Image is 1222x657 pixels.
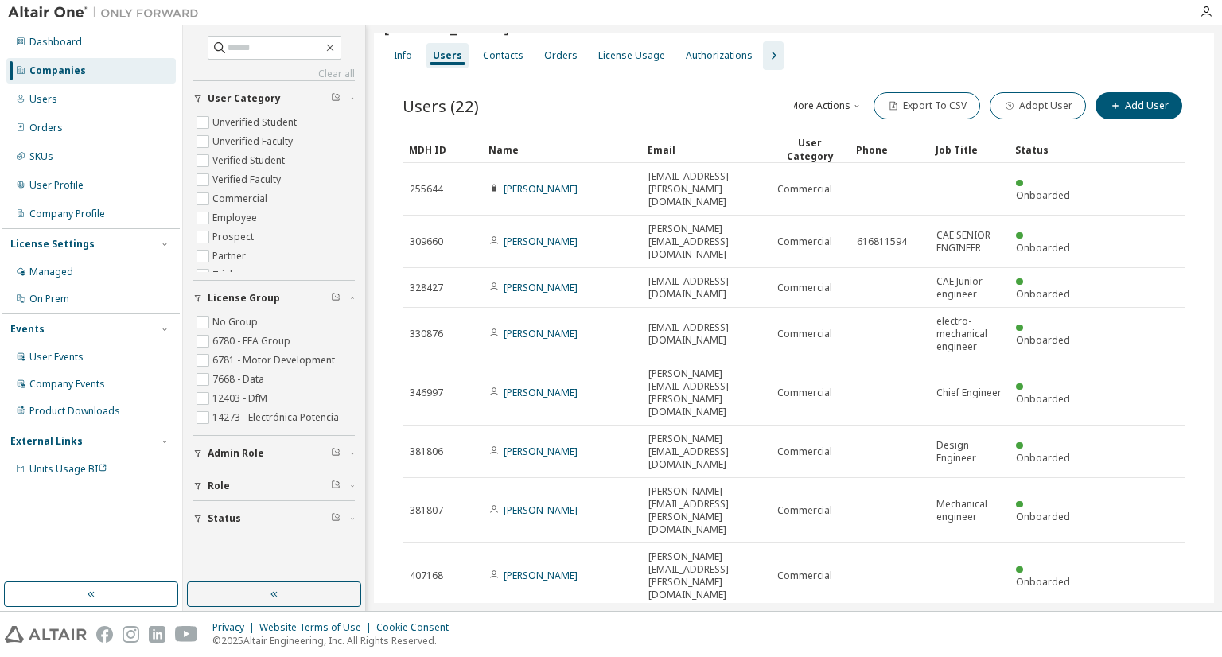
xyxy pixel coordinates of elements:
label: No Group [212,313,261,332]
img: linkedin.svg [149,626,165,643]
span: 381806 [410,445,443,458]
span: 346997 [410,387,443,399]
label: Commercial [212,189,270,208]
span: [EMAIL_ADDRESS][PERSON_NAME][DOMAIN_NAME] [648,170,763,208]
span: Clear filter [331,292,341,305]
span: electro-mechanical engineer [936,315,1002,353]
label: Unverified Faculty [212,132,296,151]
span: CAE SENIOR ENGINEER [936,229,1002,255]
div: Events [10,323,45,336]
div: Job Title [936,137,1002,162]
div: Info [394,49,412,62]
button: Add User [1096,92,1182,119]
label: Verified Student [212,151,288,170]
div: Email [648,137,764,162]
label: 6780 - FEA Group [212,332,294,351]
span: Units Usage BI [29,462,107,476]
div: User Profile [29,179,84,192]
label: Prospect [212,227,257,247]
span: [PERSON_NAME][EMAIL_ADDRESS][DOMAIN_NAME] [648,433,763,471]
a: [PERSON_NAME] [504,569,578,582]
span: Clear filter [331,447,341,460]
span: 407168 [410,570,443,582]
div: On Prem [29,293,69,305]
a: [PERSON_NAME] [504,182,578,196]
span: Commercial [777,504,832,517]
span: Design Engineer [936,439,1002,465]
span: Onboarded [1016,392,1070,406]
span: 381807 [410,504,443,517]
span: [PERSON_NAME][EMAIL_ADDRESS][PERSON_NAME][DOMAIN_NAME] [648,367,763,418]
span: Commercial [777,328,832,340]
label: 14273 - Electrónica Potencia [212,408,342,427]
div: Users [29,93,57,106]
button: Adopt User [990,92,1086,119]
button: Admin Role [193,436,355,471]
label: Verified Faculty [212,170,284,189]
img: Altair One [8,5,207,21]
img: youtube.svg [175,626,198,643]
span: Admin Role [208,447,264,460]
div: MDH ID [409,137,476,162]
button: More Actions [788,92,864,119]
span: User Category [208,92,281,105]
span: [EMAIL_ADDRESS][DOMAIN_NAME] [648,275,763,301]
img: instagram.svg [123,626,139,643]
div: Dashboard [29,36,82,49]
span: Users (22) [403,95,479,117]
span: Onboarded [1016,575,1070,589]
p: © 2025 Altair Engineering, Inc. All Rights Reserved. [212,634,458,647]
a: [PERSON_NAME] [504,445,578,458]
button: User Category [193,81,355,116]
span: Onboarded [1016,189,1070,202]
span: Chief Engineer [936,387,1002,399]
a: [PERSON_NAME] [504,281,578,294]
div: Phone [856,137,923,162]
div: User Events [29,351,84,363]
span: 328427 [410,282,443,294]
a: [PERSON_NAME] [504,386,578,399]
span: Commercial [777,235,832,248]
div: Orders [544,49,578,62]
span: [PERSON_NAME][EMAIL_ADDRESS][PERSON_NAME][DOMAIN_NAME] [648,485,763,536]
div: Company Events [29,378,105,391]
span: Commercial [777,183,832,196]
div: License Usage [598,49,665,62]
div: Contacts [483,49,523,62]
label: 12403 - DfM [212,389,270,408]
span: Onboarded [1016,510,1070,523]
button: License Group [193,281,355,316]
div: Orders [29,122,63,134]
span: Onboarded [1016,333,1070,347]
span: 255644 [410,183,443,196]
a: [PERSON_NAME] [504,235,578,248]
a: Clear all [193,68,355,80]
div: Authorizations [686,49,753,62]
span: 330876 [410,328,443,340]
span: Role [208,480,230,492]
span: Commercial [777,282,832,294]
div: Company Profile [29,208,105,220]
div: User Category [776,136,843,163]
div: Managed [29,266,73,278]
span: Onboarded [1016,241,1070,255]
span: Clear filter [331,480,341,492]
label: Partner [212,247,249,266]
label: 6781 - Motor Development [212,351,338,370]
label: Unverified Student [212,113,300,132]
label: Trial [212,266,235,285]
button: Role [193,468,355,503]
div: Website Terms of Use [259,621,376,634]
div: SKUs [29,150,53,163]
span: 616811594 [857,235,907,248]
span: Status [208,512,241,525]
img: facebook.svg [96,626,113,643]
a: [PERSON_NAME] [504,503,578,517]
span: Onboarded [1016,451,1070,465]
label: Employee [212,208,260,227]
div: Privacy [212,621,259,634]
label: 7668 - Data [212,370,267,389]
span: [EMAIL_ADDRESS][DOMAIN_NAME] [648,321,763,347]
a: [PERSON_NAME] [504,327,578,340]
div: Users [433,49,462,62]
